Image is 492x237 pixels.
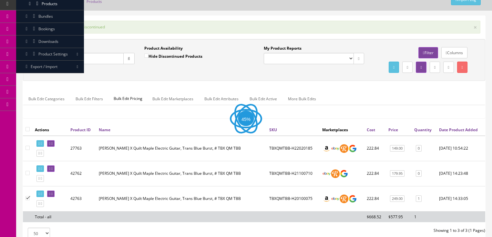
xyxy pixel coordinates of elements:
[147,93,199,105] a: Bulk Edit Marketplaces
[331,194,340,203] img: ebay
[199,93,244,105] a: Bulk Edit Attributes
[414,127,432,133] a: Quantity
[269,127,277,133] a: SKU
[144,45,183,51] label: Product Availability
[364,161,386,186] td: 222.84
[32,124,68,135] th: Actions
[38,14,53,19] span: Bundles
[390,170,405,177] a: 179.95
[144,54,149,58] input: Hide Discontinued Products
[348,194,357,203] img: google_shopping
[340,169,348,178] img: google_shopping
[418,47,438,58] a: Filter
[412,211,436,222] td: 1
[364,186,386,211] td: 222.84
[386,211,412,222] td: $577.95
[68,161,96,186] td: 42762
[16,10,84,23] a: Bundles
[23,93,70,105] a: Bulk Edit Categories
[340,144,348,153] img: reverb
[96,186,267,211] td: Dean Thoroughbred X Quilt Maple Electric Guitar, Trans Blue Burst, # TBX QM TBB
[367,127,375,133] a: Cost
[99,127,110,133] a: Name
[16,61,84,73] a: Export / Import
[436,186,485,211] td: 2025-06-28 14:33:05
[264,45,302,51] label: My Product Reports
[322,194,331,203] img: amazon
[267,161,320,186] td: TBXQMTBB-H21100710
[364,136,386,161] td: 222.84
[364,211,386,222] td: $668.52
[322,144,331,153] img: amazon
[436,161,485,186] td: 2025-06-28 14:23:48
[416,195,422,202] a: 1
[439,127,478,133] a: Date Product Added
[68,136,96,161] td: 27763
[70,127,91,133] a: Product ID
[331,144,340,153] img: ebay
[16,35,84,48] a: Downloads
[283,93,321,105] a: More Bulk Edits
[388,127,398,133] a: Price
[38,39,58,44] span: Downloads
[244,93,282,105] a: Bulk Edit Active
[267,136,320,161] td: TBXQMTBB-H22020185
[322,169,331,178] img: ebay
[38,26,55,32] span: Bookings
[348,144,357,153] img: google_shopping
[416,145,422,152] a: 0
[109,93,147,105] span: Bulk Edit Pricing
[70,93,108,105] a: Bulk Edit Filters
[267,186,320,211] td: TBXQMTBB-H20100075
[28,21,480,34] div: Success: Products Deleted/Discontinued
[416,170,422,177] a: 0
[331,169,340,178] img: reverb
[254,228,490,233] div: Showing 1 to 3 of 3 (1 Pages)
[68,186,96,211] td: 42763
[96,136,267,161] td: Dean Thoroughbred X Quilt Maple Electric Guitar, Trans Blue Burst, # TBX QM TBB
[474,24,477,30] button: ×
[32,211,68,222] td: Total - all
[436,136,485,161] td: 2021-08-19 10:54:22
[441,47,467,58] a: Columns
[144,53,202,59] label: Hide Discontinued Products
[38,51,68,57] span: Product Settings
[42,1,57,6] span: Products
[340,194,348,203] img: reverb
[390,195,405,202] a: 249.00
[390,145,405,152] a: 149.00
[16,23,84,35] a: Bookings
[96,161,267,186] td: Dean Thoroughbred X Quilt Maple Electric Guitar, Trans Blue Burst, # TBX QM TBB
[320,124,364,135] th: Marketplaces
